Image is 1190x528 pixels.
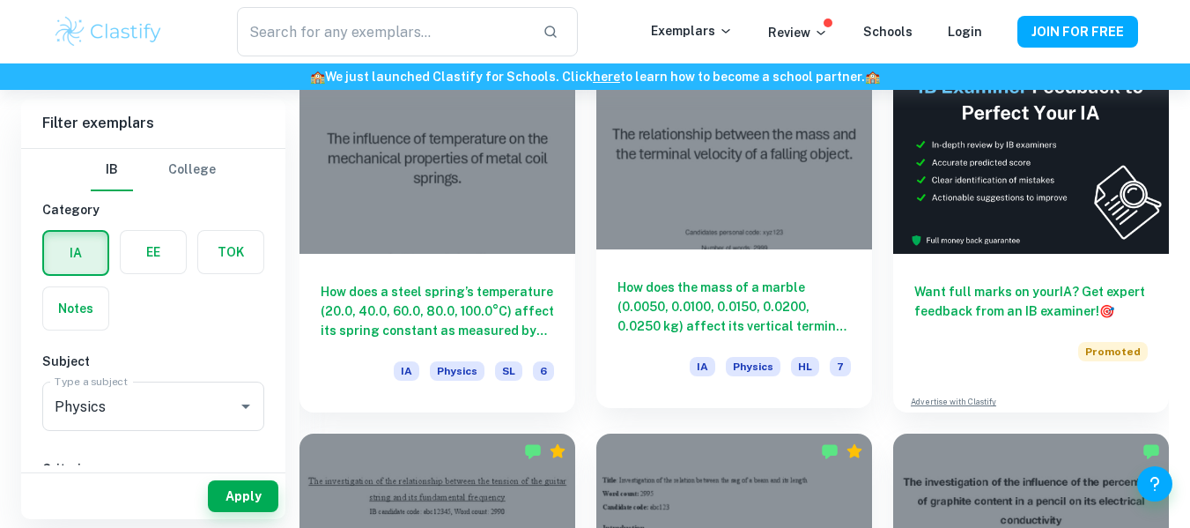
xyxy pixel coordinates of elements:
[1099,304,1114,318] span: 🎯
[768,23,828,42] p: Review
[651,21,733,41] p: Exemplars
[893,47,1169,254] img: Thumbnail
[1078,342,1148,361] span: Promoted
[726,357,780,376] span: Physics
[310,70,325,84] span: 🏫
[533,361,554,381] span: 6
[198,231,263,273] button: TOK
[394,361,419,381] span: IA
[1142,442,1160,460] img: Marked
[44,232,107,274] button: IA
[42,459,264,479] h6: Criteria
[617,278,851,336] h6: How does the mass of a marble (0.0050, 0.0100, 0.0150, 0.0200, 0.0250 kg) affect its vertical ter...
[911,396,996,408] a: Advertise with Clastify
[863,25,913,39] a: Schools
[495,361,522,381] span: SL
[233,394,258,419] button: Open
[42,352,264,371] h6: Subject
[91,149,216,191] div: Filter type choice
[208,480,278,512] button: Apply
[791,357,819,376] span: HL
[168,149,216,191] button: College
[893,47,1169,413] a: Want full marks on yourIA? Get expert feedback from an IB examiner!PromotedAdvertise with Clastify
[4,67,1186,86] h6: We just launched Clastify for Schools. Click to learn how to become a school partner.
[593,70,620,84] a: here
[948,25,982,39] a: Login
[53,14,165,49] img: Clastify logo
[690,357,715,376] span: IA
[596,47,872,413] a: How does the mass of a marble (0.0050, 0.0100, 0.0150, 0.0200, 0.0250 kg) affect its vertical ter...
[524,442,542,460] img: Marked
[91,149,133,191] button: IB
[549,442,566,460] div: Premium
[55,374,128,389] label: Type a subject
[865,70,880,84] span: 🏫
[321,282,554,340] h6: How does a steel spring’s temperature (20.0, 40.0, 60.0, 80.0, 100.0°C) affect its spring constan...
[830,357,851,376] span: 7
[237,7,528,56] input: Search for any exemplars...
[821,442,839,460] img: Marked
[21,99,285,148] h6: Filter exemplars
[1137,466,1172,502] button: Help and Feedback
[42,200,264,219] h6: Category
[846,442,863,460] div: Premium
[43,287,108,330] button: Notes
[1017,16,1138,48] button: JOIN FOR FREE
[121,231,186,273] button: EE
[299,47,575,413] a: How does a steel spring’s temperature (20.0, 40.0, 60.0, 80.0, 100.0°C) affect its spring constan...
[430,361,484,381] span: Physics
[914,282,1148,321] h6: Want full marks on your IA ? Get expert feedback from an IB examiner!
